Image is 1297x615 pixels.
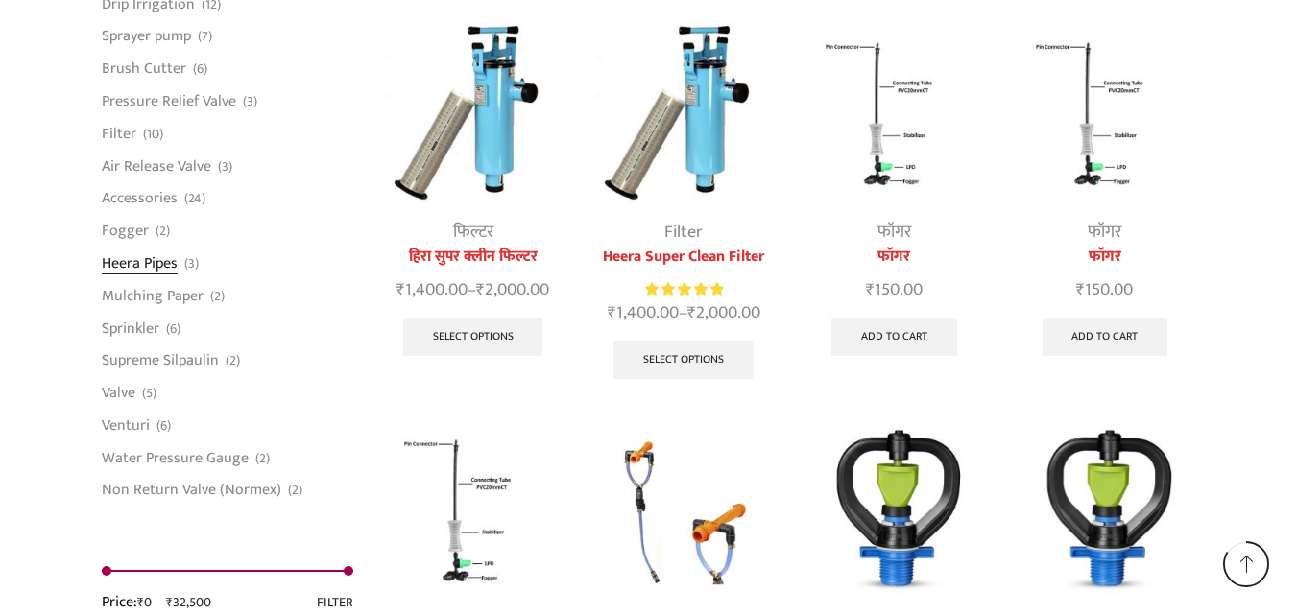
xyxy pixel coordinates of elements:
[804,419,985,601] img: बटरफ्लाय माइक्रो स्प्रिंक्लर
[102,377,135,410] a: Valve
[664,218,703,247] a: Filter
[255,449,270,468] span: (2)
[102,591,211,613] div: Price: —
[184,254,199,273] span: (3)
[102,312,159,344] a: Sprinkler
[143,125,163,144] span: (10)
[687,298,760,327] bdi: 2,000.00
[382,419,564,601] img: Fogger
[1043,318,1168,356] a: Add to cart: “फॉगर”
[156,416,171,436] span: (6)
[102,474,281,501] a: Non Return Valve (Normex)
[592,300,774,326] span: –
[1076,275,1085,304] span: ₹
[403,318,543,356] a: Select options for “हिरा सुपर क्लीन फिल्टर”
[608,298,616,327] span: ₹
[102,85,236,118] a: Pressure Relief Valve
[102,117,136,150] a: Filter
[193,59,207,79] span: (6)
[645,279,723,299] span: Rated out of 5
[476,275,549,304] bdi: 2,000.00
[866,275,875,304] span: ₹
[102,409,150,441] a: Venturi
[396,275,405,304] span: ₹
[382,22,564,203] img: Heera-super-clean-filter
[382,246,564,269] a: हिरा सुपर क्लीन फिल्टर
[453,218,493,247] a: फिल्टर
[198,27,212,46] span: (7)
[156,222,170,241] span: (2)
[210,287,225,306] span: (2)
[137,591,152,613] span: ₹0
[102,53,186,85] a: Brush Cutter
[218,157,232,177] span: (3)
[592,246,774,269] a: Heera Super Clean Filter
[102,182,178,215] a: Accessories
[877,218,911,247] a: फॉगर
[317,591,353,613] button: Filter
[831,318,957,356] a: Add to cart: “फॉगर”
[288,481,302,500] span: (2)
[1014,419,1195,601] img: Butterfly Micro Sprinkler
[608,298,679,327] bdi: 1,400.00
[1076,275,1133,304] bdi: 150.00
[102,344,219,377] a: Supreme Silpaulin
[102,215,149,248] a: Fogger
[613,341,754,379] a: Select options for “Heera Super Clean Filter”
[476,275,485,304] span: ₹
[102,150,211,182] a: Air Release Valve
[382,277,564,303] span: –
[166,319,180,339] span: (6)
[804,246,985,269] a: फॉगर
[592,22,774,203] img: Heera-super-clean-filter
[102,20,191,53] a: Sprayer pump
[184,189,205,208] span: (24)
[645,279,723,299] div: Rated 5.00 out of 5
[1088,218,1121,247] a: फॉगर
[166,591,211,613] span: ₹32,500
[102,441,249,474] a: Water Pressure Gauge
[396,275,468,304] bdi: 1,400.00
[592,419,774,601] img: Heera Super Venturi
[687,298,696,327] span: ₹
[102,279,204,312] a: Mulching Paper
[102,247,178,279] a: Heera Pipes
[1014,246,1195,269] a: फॉगर
[804,22,985,203] img: फॉगर
[243,92,257,111] span: (3)
[142,384,156,403] span: (5)
[1014,22,1195,203] img: फॉगर
[226,351,240,370] span: (2)
[866,275,923,304] bdi: 150.00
